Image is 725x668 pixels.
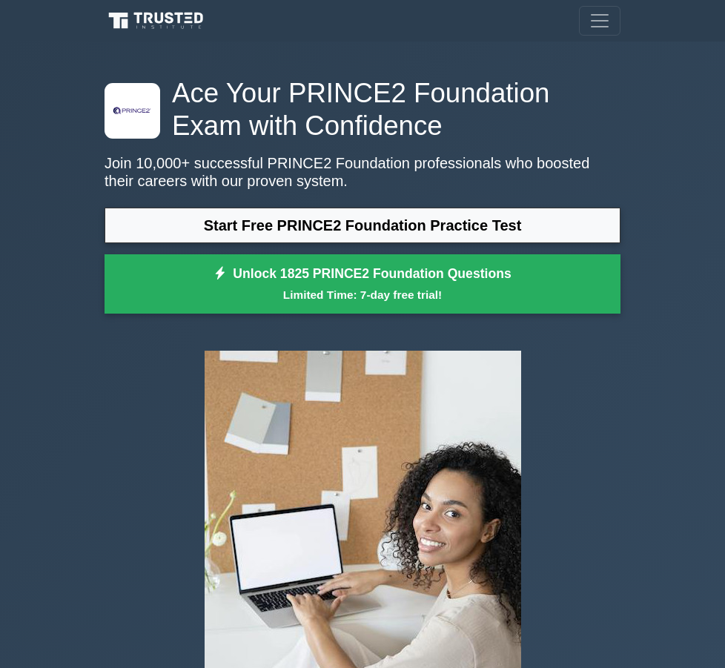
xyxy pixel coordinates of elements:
[105,254,620,314] a: Unlock 1825 PRINCE2 Foundation QuestionsLimited Time: 7-day free trial!
[105,77,620,142] h1: Ace Your PRINCE2 Foundation Exam with Confidence
[579,6,620,36] button: Toggle navigation
[105,154,620,190] p: Join 10,000+ successful PRINCE2 Foundation professionals who boosted their careers with our prove...
[105,208,620,243] a: Start Free PRINCE2 Foundation Practice Test
[123,286,602,303] small: Limited Time: 7-day free trial!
